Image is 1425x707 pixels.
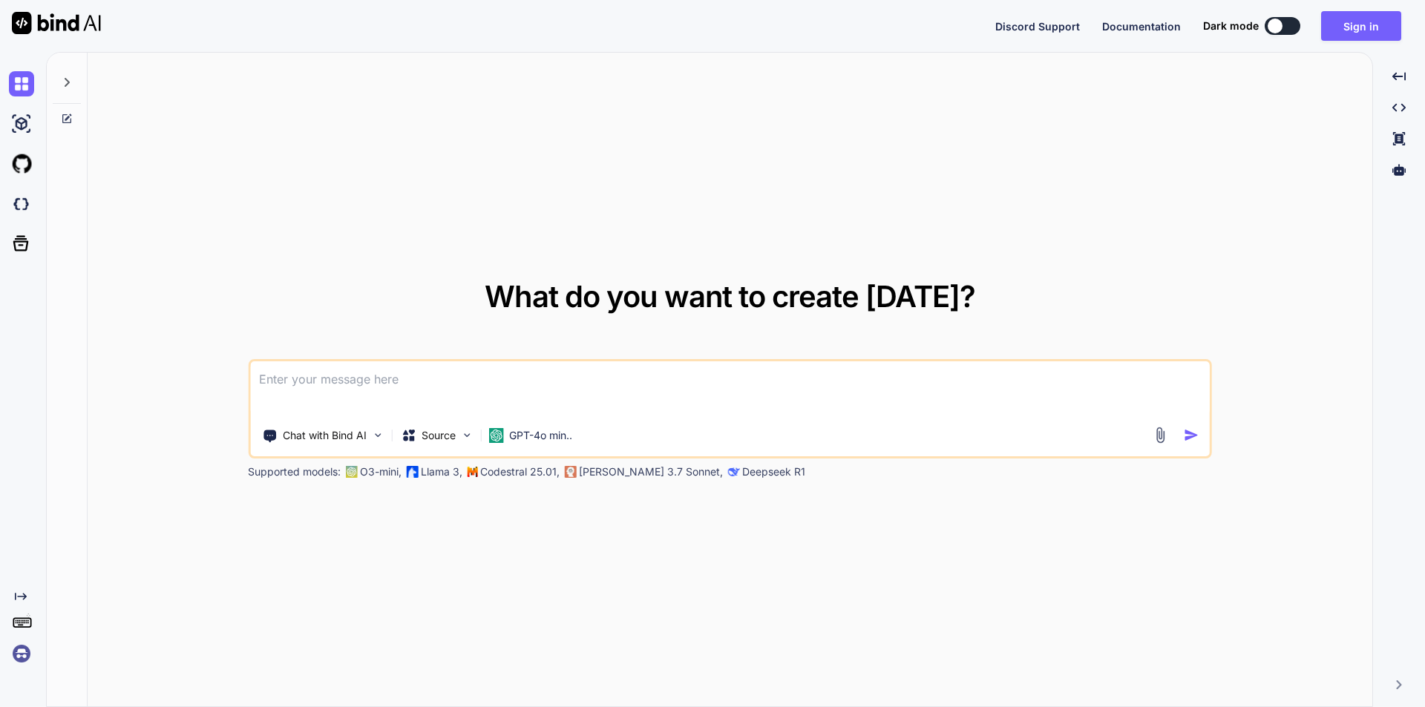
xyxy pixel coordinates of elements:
[371,429,384,441] img: Pick Tools
[995,19,1080,34] button: Discord Support
[1203,19,1259,33] span: Dark mode
[485,278,975,315] span: What do you want to create [DATE]?
[742,464,805,479] p: Deepseek R1
[9,71,34,96] img: chat
[360,464,402,479] p: O3-mini,
[345,466,357,478] img: GPT-4
[9,191,34,217] img: darkCloudIdeIcon
[422,428,456,443] p: Source
[1102,20,1181,33] span: Documentation
[509,428,572,443] p: GPT-4o min..
[248,464,341,479] p: Supported models:
[467,467,477,477] img: Mistral-AI
[564,466,576,478] img: claude
[480,464,560,479] p: Codestral 25.01,
[460,429,473,441] img: Pick Models
[727,466,739,478] img: claude
[1321,11,1401,41] button: Sign in
[995,20,1080,33] span: Discord Support
[1102,19,1181,34] button: Documentation
[488,428,503,443] img: GPT-4o mini
[9,111,34,137] img: ai-studio
[1184,427,1199,443] img: icon
[579,464,723,479] p: [PERSON_NAME] 3.7 Sonnet,
[1152,427,1169,444] img: attachment
[283,428,367,443] p: Chat with Bind AI
[406,466,418,478] img: Llama2
[9,641,34,666] img: signin
[421,464,462,479] p: Llama 3,
[12,12,101,34] img: Bind AI
[9,151,34,177] img: githubLight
